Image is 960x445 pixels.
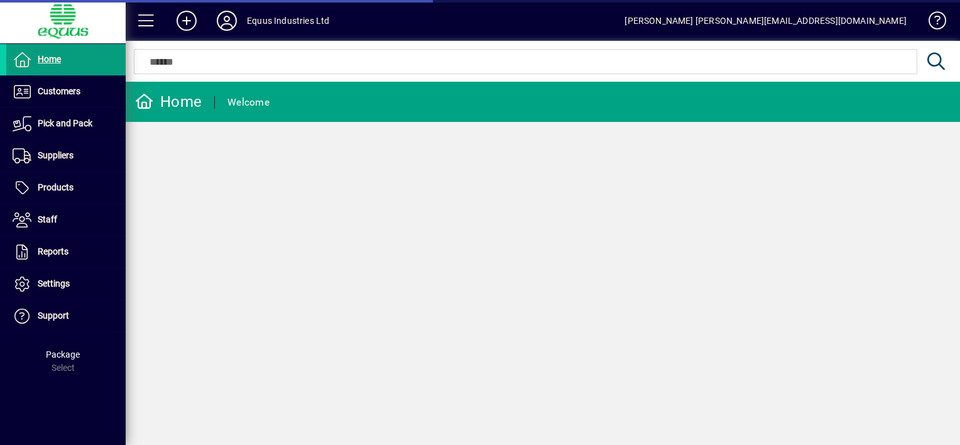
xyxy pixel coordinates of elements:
[207,9,247,32] button: Profile
[38,54,61,64] span: Home
[6,300,126,332] a: Support
[38,246,68,256] span: Reports
[38,214,57,224] span: Staff
[247,11,330,31] div: Equus Industries Ltd
[6,204,126,236] a: Staff
[135,92,202,112] div: Home
[6,140,126,172] a: Suppliers
[6,172,126,204] a: Products
[6,76,126,107] a: Customers
[6,268,126,300] a: Settings
[38,182,74,192] span: Products
[6,236,126,268] a: Reports
[38,150,74,160] span: Suppliers
[6,108,126,140] a: Pick and Pack
[227,92,270,113] div: Welcome
[38,86,80,96] span: Customers
[919,3,944,43] a: Knowledge Base
[38,278,70,288] span: Settings
[38,118,92,128] span: Pick and Pack
[46,349,80,360] span: Package
[38,310,69,321] span: Support
[625,11,907,31] div: [PERSON_NAME] [PERSON_NAME][EMAIL_ADDRESS][DOMAIN_NAME]
[166,9,207,32] button: Add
